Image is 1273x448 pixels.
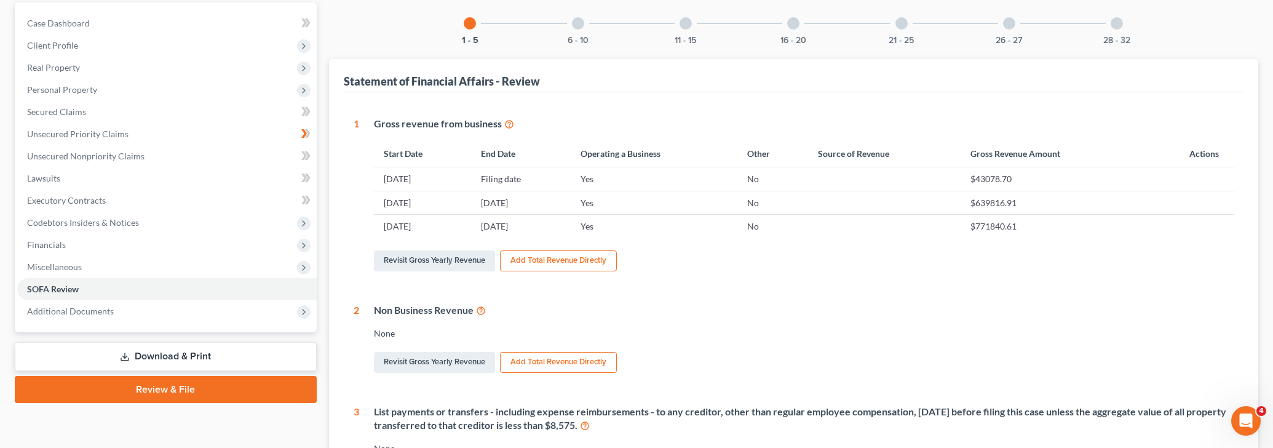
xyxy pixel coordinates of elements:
span: Real Property [27,62,80,73]
a: Revisit Gross Yearly Revenue [374,250,495,271]
td: [DATE] [471,191,571,214]
span: Client Profile [27,40,78,50]
button: Add Total Revenue Directly [500,250,617,271]
td: No [737,215,808,238]
th: Start Date [374,141,472,167]
div: List payments or transfers - including expense reimbursements - to any creditor, other than regul... [374,405,1234,433]
span: 4 [1256,406,1266,416]
th: Operating a Business [571,141,737,167]
button: 21 - 25 [889,36,914,45]
td: $43078.70 [961,167,1143,191]
th: End Date [471,141,571,167]
td: [DATE] [471,215,571,238]
a: Revisit Gross Yearly Revenue [374,352,495,373]
button: Add Total Revenue Directly [500,352,617,373]
span: Unsecured Nonpriority Claims [27,151,145,161]
button: 6 - 10 [568,36,589,45]
td: Yes [571,191,737,214]
span: Codebtors Insiders & Notices [27,217,139,228]
span: Additional Documents [27,306,114,316]
a: Download & Print [15,342,317,371]
button: 28 - 32 [1103,36,1130,45]
span: Lawsuits [27,173,60,183]
span: Financials [27,239,66,250]
td: Yes [571,167,737,191]
span: Case Dashboard [27,18,90,28]
a: Lawsuits [17,167,317,190]
a: Unsecured Priority Claims [17,123,317,145]
td: $639816.91 [961,191,1143,214]
td: Filing date [471,167,571,191]
th: Gross Revenue Amount [961,141,1143,167]
a: Review & File [15,376,317,403]
th: Actions [1143,141,1234,167]
td: Yes [571,215,737,238]
button: 11 - 15 [675,36,696,45]
div: 2 [354,303,359,375]
a: SOFA Review [17,278,317,300]
td: [DATE] [374,215,472,238]
a: Secured Claims [17,101,317,123]
button: 1 - 5 [462,36,478,45]
span: SOFA Review [27,284,79,294]
button: 16 - 20 [780,36,806,45]
th: Other [737,141,808,167]
span: Miscellaneous [27,262,82,272]
span: Personal Property [27,84,97,95]
div: None [374,327,1234,340]
td: [DATE] [374,167,472,191]
span: Executory Contracts [27,195,106,206]
a: Case Dashboard [17,12,317,34]
span: Unsecured Priority Claims [27,129,129,139]
span: Secured Claims [27,106,86,117]
div: Statement of Financial Affairs - Review [344,74,540,89]
a: Executory Contracts [17,190,317,212]
button: 26 - 27 [996,36,1022,45]
td: No [737,167,808,191]
td: [DATE] [374,191,472,214]
iframe: Intercom live chat [1231,406,1261,436]
th: Source of Revenue [808,141,960,167]
div: Non Business Revenue [374,303,1234,318]
td: $771840.61 [961,215,1143,238]
td: No [737,191,808,214]
div: 1 [354,117,359,274]
a: Unsecured Nonpriority Claims [17,145,317,167]
div: Gross revenue from business [374,117,1234,131]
